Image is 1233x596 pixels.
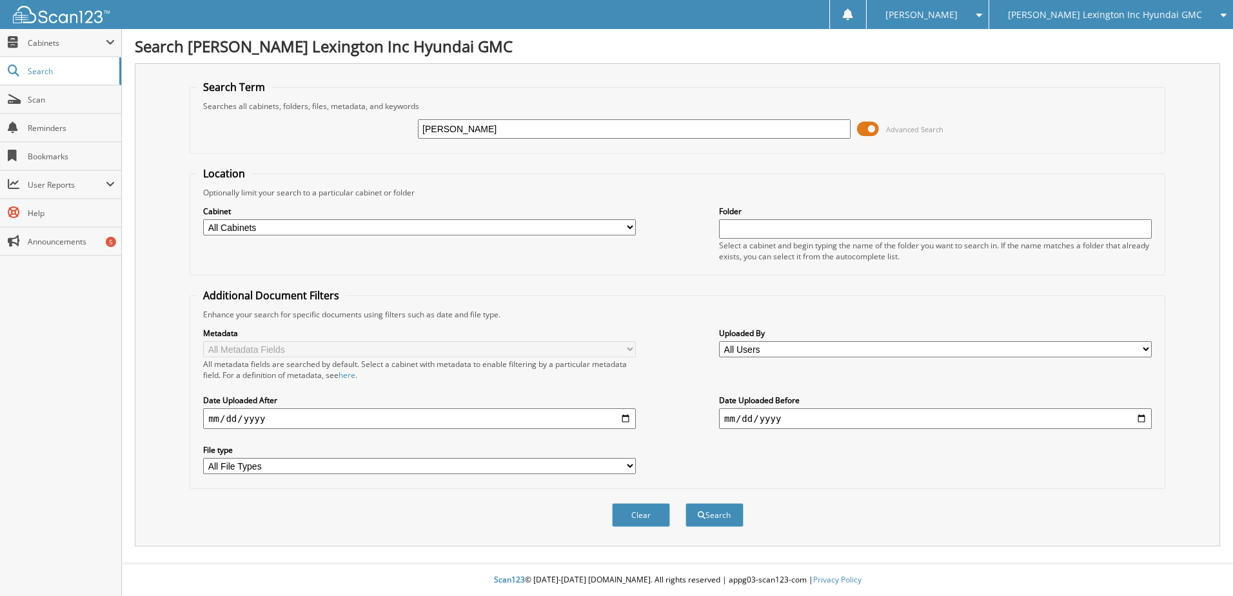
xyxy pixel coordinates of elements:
[197,80,271,94] legend: Search Term
[122,564,1233,596] div: © [DATE]-[DATE] [DOMAIN_NAME]. All rights reserved | appg03-scan123-com |
[28,236,115,247] span: Announcements
[28,151,115,162] span: Bookmarks
[203,359,636,381] div: All metadata fields are searched by default. Select a cabinet with metadata to enable filtering b...
[1008,11,1202,19] span: [PERSON_NAME] Lexington Inc Hyundai GMC
[28,37,106,48] span: Cabinets
[197,309,1158,320] div: Enhance your search for specific documents using filters such as date and file type.
[197,166,252,181] legend: Location
[106,237,116,247] div: 5
[719,240,1152,262] div: Select a cabinet and begin typing the name of the folder you want to search in. If the name match...
[197,187,1158,198] div: Optionally limit your search to a particular cabinet or folder
[719,395,1152,406] label: Date Uploaded Before
[885,11,958,19] span: [PERSON_NAME]
[813,574,862,585] a: Privacy Policy
[719,206,1152,217] label: Folder
[197,288,346,303] legend: Additional Document Filters
[494,574,525,585] span: Scan123
[203,408,636,429] input: start
[886,124,943,134] span: Advanced Search
[197,101,1158,112] div: Searches all cabinets, folders, files, metadata, and keywords
[1169,534,1233,596] iframe: Chat Widget
[612,503,670,527] button: Clear
[203,328,636,339] label: Metadata
[135,35,1220,57] h1: Search [PERSON_NAME] Lexington Inc Hyundai GMC
[719,328,1152,339] label: Uploaded By
[28,179,106,190] span: User Reports
[339,370,355,381] a: here
[28,123,115,134] span: Reminders
[203,206,636,217] label: Cabinet
[28,66,113,77] span: Search
[719,408,1152,429] input: end
[28,208,115,219] span: Help
[28,94,115,105] span: Scan
[686,503,744,527] button: Search
[13,6,110,23] img: scan123-logo-white.svg
[203,395,636,406] label: Date Uploaded After
[203,444,636,455] label: File type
